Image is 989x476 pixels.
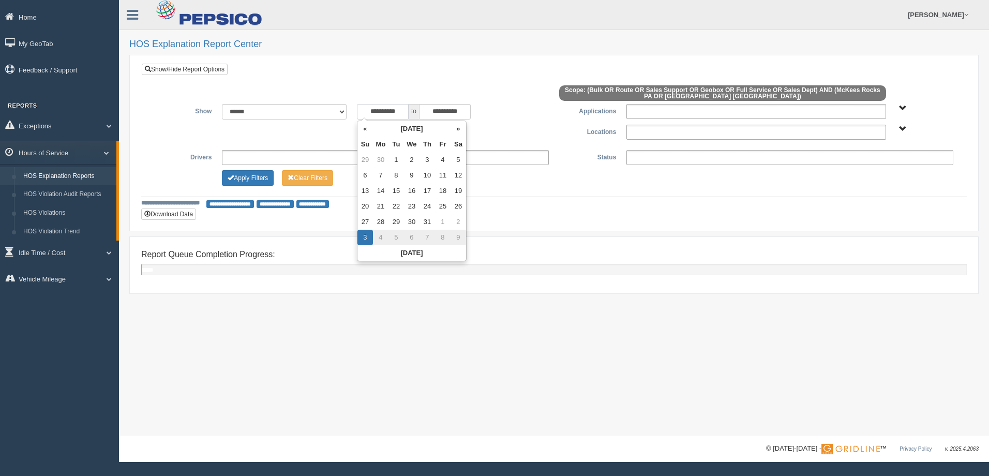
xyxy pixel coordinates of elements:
td: 7 [419,230,435,245]
th: Fr [435,137,451,152]
td: 6 [357,168,373,183]
a: HOS Violation Trend [19,222,116,241]
button: Download Data [141,209,196,220]
span: to [409,104,419,120]
h2: HOS Explanation Report Center [129,39,979,50]
td: 17 [419,183,435,199]
label: Drivers [149,150,217,162]
td: 28 [373,214,388,230]
td: 2 [404,152,419,168]
td: 24 [419,199,435,214]
td: 30 [404,214,419,230]
th: » [451,121,466,137]
td: 9 [404,168,419,183]
td: 16 [404,183,419,199]
h4: Report Queue Completion Progress: [141,250,967,259]
a: HOS Explanation Reports [19,167,116,186]
button: Change Filter Options [282,170,333,186]
th: [DATE] [357,245,466,261]
td: 7 [373,168,388,183]
td: 11 [435,168,451,183]
th: Th [419,137,435,152]
td: 20 [357,199,373,214]
td: 19 [451,183,466,199]
td: 30 [373,152,388,168]
td: 1 [388,152,404,168]
td: 13 [357,183,373,199]
th: « [357,121,373,137]
a: Show/Hide Report Options [142,64,228,75]
td: 8 [435,230,451,245]
td: 29 [357,152,373,168]
th: [DATE] [373,121,451,137]
td: 14 [373,183,388,199]
td: 5 [451,152,466,168]
td: 18 [435,183,451,199]
td: 23 [404,199,419,214]
td: 22 [388,199,404,214]
td: 6 [404,230,419,245]
th: Tu [388,137,404,152]
td: 3 [419,152,435,168]
label: Locations [554,125,621,137]
td: 27 [357,214,373,230]
span: v. 2025.4.2063 [945,446,979,452]
div: © [DATE]-[DATE] - ™ [766,443,979,454]
img: Gridline [821,444,880,454]
td: 10 [419,168,435,183]
td: 31 [419,214,435,230]
th: Su [357,137,373,152]
td: 5 [388,230,404,245]
td: 25 [435,199,451,214]
td: 21 [373,199,388,214]
td: 1 [435,214,451,230]
span: Scope: (Bulk OR Route OR Sales Support OR Geobox OR Full Service OR Sales Dept) AND (McKees Rocks... [559,85,886,101]
a: HOS Violation Audit Reports [19,185,116,204]
a: HOS Violations [19,204,116,222]
td: 26 [451,199,466,214]
td: 29 [388,214,404,230]
td: 15 [388,183,404,199]
a: Privacy Policy [900,446,932,452]
td: 4 [435,152,451,168]
th: Mo [373,137,388,152]
td: 3 [357,230,373,245]
td: 4 [373,230,388,245]
th: We [404,137,419,152]
th: Sa [451,137,466,152]
label: Applications [554,104,621,116]
button: Change Filter Options [222,170,274,186]
label: Status [554,150,621,162]
label: Show [149,104,217,116]
td: 12 [451,168,466,183]
td: 8 [388,168,404,183]
td: 9 [451,230,466,245]
td: 2 [451,214,466,230]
